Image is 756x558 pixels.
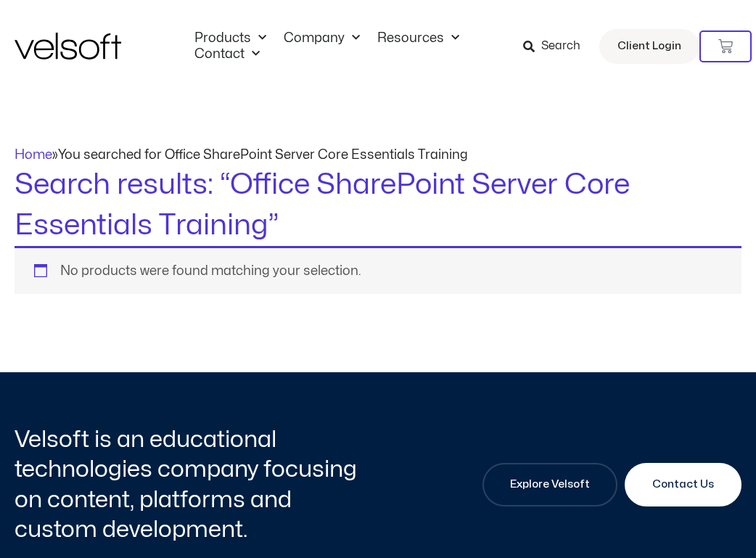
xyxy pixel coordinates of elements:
[510,476,590,493] span: Explore Velsoft
[523,34,591,59] a: Search
[186,30,519,62] nav: Menu
[15,246,741,294] div: No products were found matching your selection.
[15,149,468,161] span: »
[15,149,52,161] a: Home
[625,463,741,506] a: Contact Us
[186,30,275,46] a: ProductsMenu Toggle
[15,33,121,60] img: Velsoft Training Materials
[617,37,681,56] span: Client Login
[599,29,699,64] a: Client Login
[58,149,468,161] span: You searched for Office SharePoint Server Core Essentials Training
[541,37,580,56] span: Search
[15,424,374,545] h2: Velsoft is an educational technologies company focusing on content, platforms and custom developm...
[482,463,617,506] a: Explore Velsoft
[15,165,741,246] h1: Search results: “Office SharePoint Server Core Essentials Training”
[186,46,268,62] a: ContactMenu Toggle
[369,30,468,46] a: ResourcesMenu Toggle
[652,476,714,493] span: Contact Us
[275,30,369,46] a: CompanyMenu Toggle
